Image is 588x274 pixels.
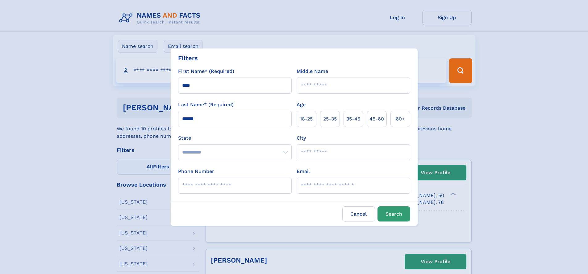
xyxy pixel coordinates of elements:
[369,115,384,123] span: 45‑60
[297,134,306,142] label: City
[342,206,375,221] label: Cancel
[178,168,214,175] label: Phone Number
[300,115,313,123] span: 18‑25
[346,115,360,123] span: 35‑45
[178,53,198,63] div: Filters
[323,115,337,123] span: 25‑35
[377,206,410,221] button: Search
[178,134,292,142] label: State
[178,68,234,75] label: First Name* (Required)
[297,101,306,108] label: Age
[178,101,234,108] label: Last Name* (Required)
[396,115,405,123] span: 60+
[297,168,310,175] label: Email
[297,68,328,75] label: Middle Name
